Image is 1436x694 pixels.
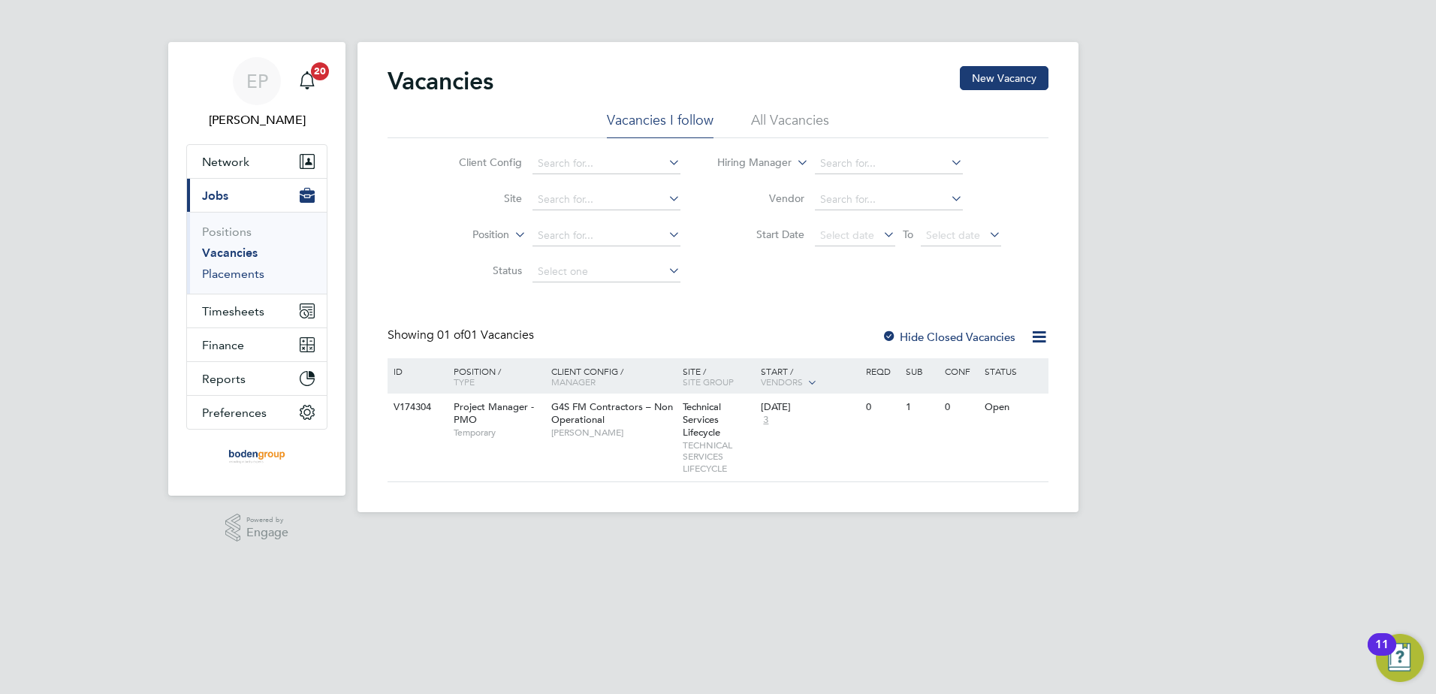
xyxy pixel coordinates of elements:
input: Search for... [815,153,963,174]
div: Start / [757,358,862,396]
a: Positions [202,225,252,239]
span: Select date [820,228,874,242]
span: TECHNICAL SERVICES LIFECYCLE [683,439,754,475]
div: Client Config / [548,358,679,394]
span: 01 Vacancies [437,327,534,342]
label: Site [436,192,522,205]
span: Timesheets [202,304,264,318]
div: 0 [941,394,980,421]
input: Search for... [532,153,680,174]
span: Vendors [761,376,803,388]
input: Select one [532,261,680,282]
div: Jobs [187,212,327,294]
button: Open Resource Center, 11 new notifications [1376,634,1424,682]
nav: Main navigation [168,42,345,496]
span: Preferences [202,406,267,420]
span: Reports [202,372,246,386]
a: Go to home page [186,445,327,469]
span: [PERSON_NAME] [551,427,675,439]
input: Search for... [815,189,963,210]
span: Site Group [683,376,734,388]
span: Technical Services Lifecycle [683,400,721,439]
button: Finance [187,328,327,361]
label: Status [436,264,522,277]
input: Search for... [532,225,680,246]
div: Position / [442,358,548,394]
a: Placements [202,267,264,281]
a: EP[PERSON_NAME] [186,57,327,129]
button: New Vacancy [960,66,1048,90]
span: Select date [926,228,980,242]
span: Manager [551,376,596,388]
label: Hiring Manager [705,155,792,170]
button: Network [187,145,327,178]
li: All Vacancies [751,111,829,138]
div: Site / [679,358,758,394]
div: 0 [862,394,901,421]
button: Reports [187,362,327,395]
button: Jobs [187,179,327,212]
div: Reqd [862,358,901,384]
label: Hide Closed Vacancies [882,330,1015,344]
span: To [898,225,918,244]
span: Finance [202,338,244,352]
div: Showing [388,327,537,343]
div: V174304 [390,394,442,421]
div: Status [981,358,1046,384]
span: 01 of [437,327,464,342]
span: G4S FM Contractors – Non Operational [551,400,673,426]
span: Engage [246,527,288,539]
a: Powered byEngage [225,514,289,542]
img: boden-group-logo-retina.png [224,445,291,469]
div: Open [981,394,1046,421]
h2: Vacancies [388,66,493,96]
button: Timesheets [187,294,327,327]
div: ID [390,358,442,384]
input: Search for... [532,189,680,210]
span: Type [454,376,475,388]
span: Temporary [454,427,544,439]
span: Network [202,155,249,169]
label: Vendor [718,192,804,205]
span: Eleanor Porter [186,111,327,129]
button: Preferences [187,396,327,429]
div: Sub [902,358,941,384]
li: Vacancies I follow [607,111,713,138]
a: Vacancies [202,246,258,260]
label: Start Date [718,228,804,241]
span: 20 [311,62,329,80]
span: 3 [761,414,771,427]
label: Client Config [436,155,522,169]
span: Powered by [246,514,288,527]
a: 20 [292,57,322,105]
div: [DATE] [761,401,858,414]
div: 11 [1375,644,1389,664]
span: EP [246,71,268,91]
span: Jobs [202,189,228,203]
label: Position [423,228,509,243]
div: Conf [941,358,980,384]
span: Project Manager - PMO [454,400,534,426]
div: 1 [902,394,941,421]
